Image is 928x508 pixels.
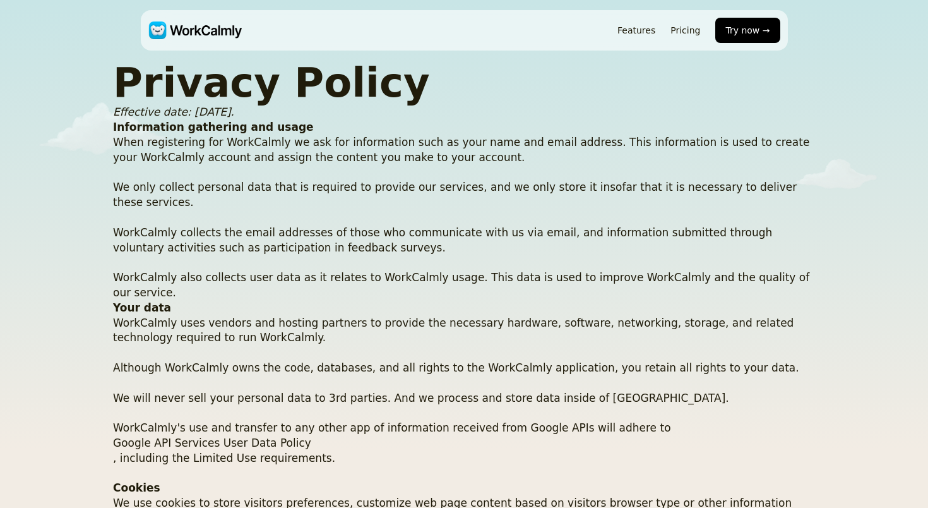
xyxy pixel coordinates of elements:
strong: Cookies [113,481,160,494]
strong: Your data [113,301,171,314]
a: Pricing [670,25,700,35]
a: Features [617,25,655,35]
a: Google API Services User Data Policy [113,436,815,451]
h1: Privacy Policy [113,61,815,105]
p: When registering for WorkCalmly we ask for information such as your name and email address. This ... [113,135,815,301]
i: Effective date: [DATE]. [113,106,234,118]
p: WorkCalmly uses vendors and hosting partners to provide the necessary hardware, software, network... [113,316,815,481]
img: WorkCalmly Logo [148,21,242,39]
button: Try now → [715,18,780,43]
strong: Information gathering and usage [113,121,314,133]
